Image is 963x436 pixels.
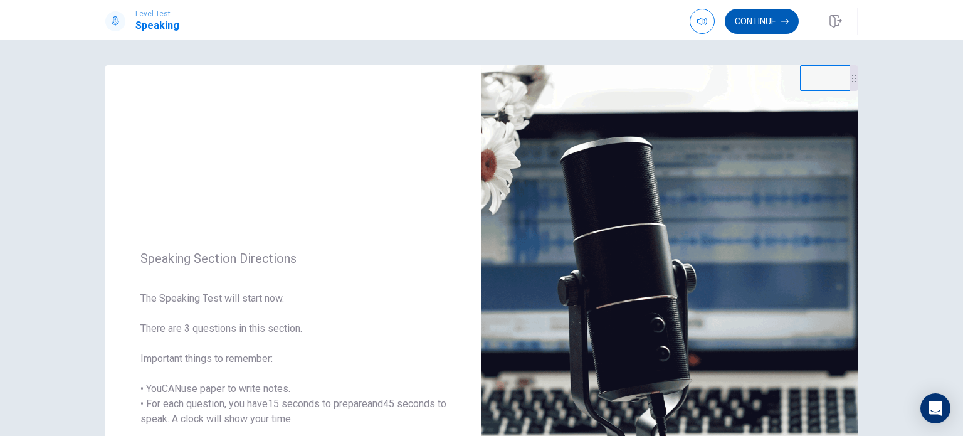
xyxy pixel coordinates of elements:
[725,9,799,34] button: Continue
[920,393,950,423] div: Open Intercom Messenger
[268,398,367,410] u: 15 seconds to prepare
[140,251,446,266] span: Speaking Section Directions
[140,291,446,427] span: The Speaking Test will start now. There are 3 questions in this section. Important things to reme...
[162,383,181,395] u: CAN
[135,9,179,18] span: Level Test
[135,18,179,33] h1: Speaking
